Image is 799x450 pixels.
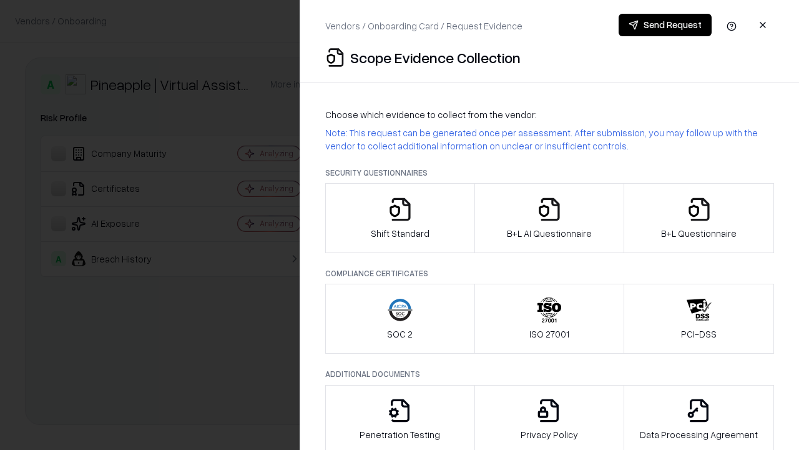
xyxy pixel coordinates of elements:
p: SOC 2 [387,327,413,341]
p: Privacy Policy [521,428,578,441]
p: Vendors / Onboarding Card / Request Evidence [325,19,522,32]
p: Data Processing Agreement [640,428,758,441]
p: PCI-DSS [681,327,717,341]
p: Scope Evidence Collection [350,47,521,67]
p: Additional Documents [325,369,774,379]
p: Penetration Testing [360,428,440,441]
p: B+L Questionnaire [661,227,737,240]
button: PCI-DSS [624,284,774,354]
p: B+L AI Questionnaire [507,227,592,240]
button: ISO 27001 [474,284,625,354]
button: B+L Questionnaire [624,183,774,253]
p: Note: This request can be generated once per assessment. After submission, you may follow up with... [325,126,774,152]
p: Compliance Certificates [325,268,774,279]
p: Security Questionnaires [325,167,774,178]
p: ISO 27001 [529,327,569,341]
p: Shift Standard [371,227,429,240]
button: B+L AI Questionnaire [474,183,625,253]
button: Shift Standard [325,183,475,253]
button: SOC 2 [325,284,475,354]
p: Choose which evidence to collect from the vendor: [325,108,774,121]
button: Send Request [619,14,712,36]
